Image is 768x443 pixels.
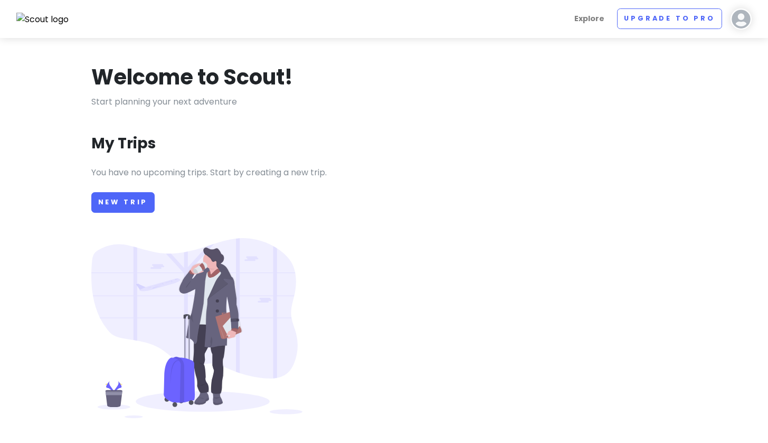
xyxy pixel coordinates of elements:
[91,192,155,213] a: New Trip
[731,8,752,30] img: User profile
[570,8,609,29] a: Explore
[91,95,677,109] p: Start planning your next adventure
[91,238,302,418] img: Person with luggage at airport
[617,8,722,29] a: Upgrade to Pro
[91,166,677,180] p: You have no upcoming trips. Start by creating a new trip.
[16,13,69,26] img: Scout logo
[91,134,156,153] h3: My Trips
[91,63,293,91] h1: Welcome to Scout!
